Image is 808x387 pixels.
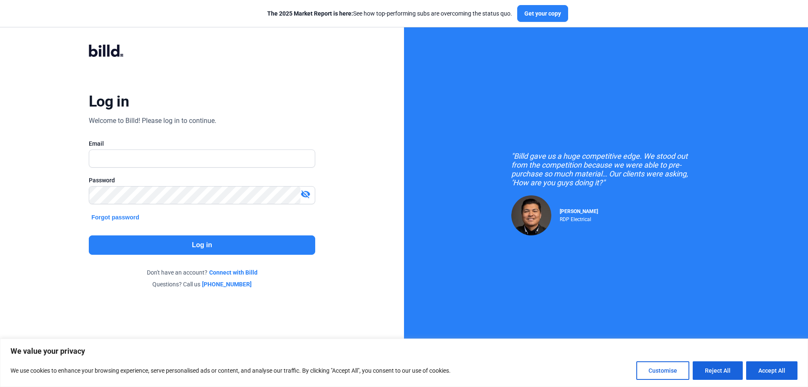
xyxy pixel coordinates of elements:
div: "Billd gave us a huge competitive edge. We stood out from the competition because we were able to... [511,152,701,187]
div: Welcome to Billd! Please log in to continue. [89,116,216,126]
div: RDP Electrical [560,214,598,222]
a: Connect with Billd [209,268,258,277]
button: Reject All [693,361,743,380]
mat-icon: visibility_off [300,189,311,199]
a: [PHONE_NUMBER] [202,280,252,288]
p: We use cookies to enhance your browsing experience, serve personalised ads or content, and analys... [11,366,451,376]
div: Don't have an account? [89,268,315,277]
span: [PERSON_NAME] [560,208,598,214]
p: We value your privacy [11,346,797,356]
div: Log in [89,92,129,111]
button: Customise [636,361,689,380]
button: Accept All [746,361,797,380]
div: Questions? Call us [89,280,315,288]
span: The 2025 Market Report is here: [267,10,353,17]
button: Get your copy [517,5,568,22]
div: Email [89,139,315,148]
button: Forgot password [89,213,142,222]
div: See how top-performing subs are overcoming the status quo. [267,9,512,18]
img: Raul Pacheco [511,195,551,235]
button: Log in [89,235,315,255]
div: Password [89,176,315,184]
